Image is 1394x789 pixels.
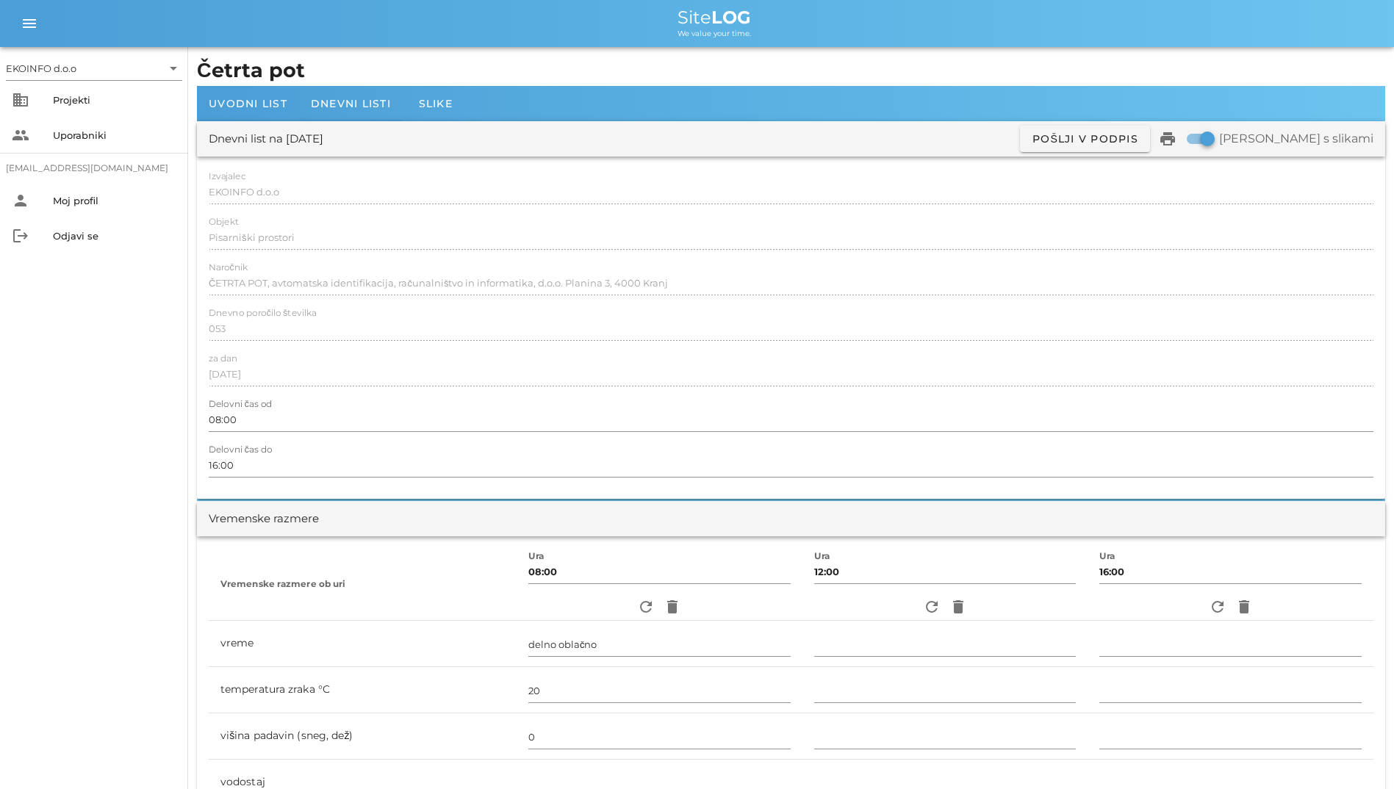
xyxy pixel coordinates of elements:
[53,94,176,106] div: Projekti
[12,227,29,245] i: logout
[814,551,830,562] label: Ura
[209,217,239,228] label: Objekt
[923,598,941,616] i: refresh
[209,131,323,148] div: Dnevni list na [DATE]
[12,91,29,109] i: business
[209,667,517,713] td: temperatura zraka °C
[209,621,517,667] td: vreme
[21,15,38,32] i: menu
[6,57,182,80] div: EKOINFO d.o.o
[528,551,545,562] label: Ura
[711,7,751,28] b: LOG
[209,97,287,110] span: Uvodni list
[209,444,272,455] label: Delovni čas do
[209,548,517,621] th: Vremenske razmere ob uri
[209,399,272,410] label: Delovni čas od
[53,230,176,242] div: Odjavi se
[12,192,29,209] i: person
[1020,126,1150,152] button: Pošlji v podpis
[209,713,517,760] td: višina padavin (sneg, dež)
[1032,132,1138,145] span: Pošlji v podpis
[678,29,751,38] span: We value your time.
[53,195,176,206] div: Moj profil
[637,598,655,616] i: refresh
[209,262,248,273] label: Naročnik
[1235,598,1253,616] i: delete
[197,56,1385,86] h1: Četrta pot
[209,171,245,182] label: Izvajalec
[209,511,319,527] div: Vremenske razmere
[664,598,681,616] i: delete
[12,126,29,144] i: people
[1159,130,1176,148] i: print
[209,308,317,319] label: Dnevno poročilo številka
[6,62,76,75] div: EKOINFO d.o.o
[209,353,237,364] label: za dan
[1099,551,1115,562] label: Ura
[311,97,391,110] span: Dnevni listi
[949,598,967,616] i: delete
[678,7,751,28] span: Site
[165,60,182,77] i: arrow_drop_down
[1209,598,1226,616] i: refresh
[1321,718,1394,789] iframe: Chat Widget
[419,97,453,110] span: Slike
[1219,131,1373,146] label: [PERSON_NAME] s slikami
[1321,718,1394,789] div: Pripomoček za klepet
[53,129,176,141] div: Uporabniki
